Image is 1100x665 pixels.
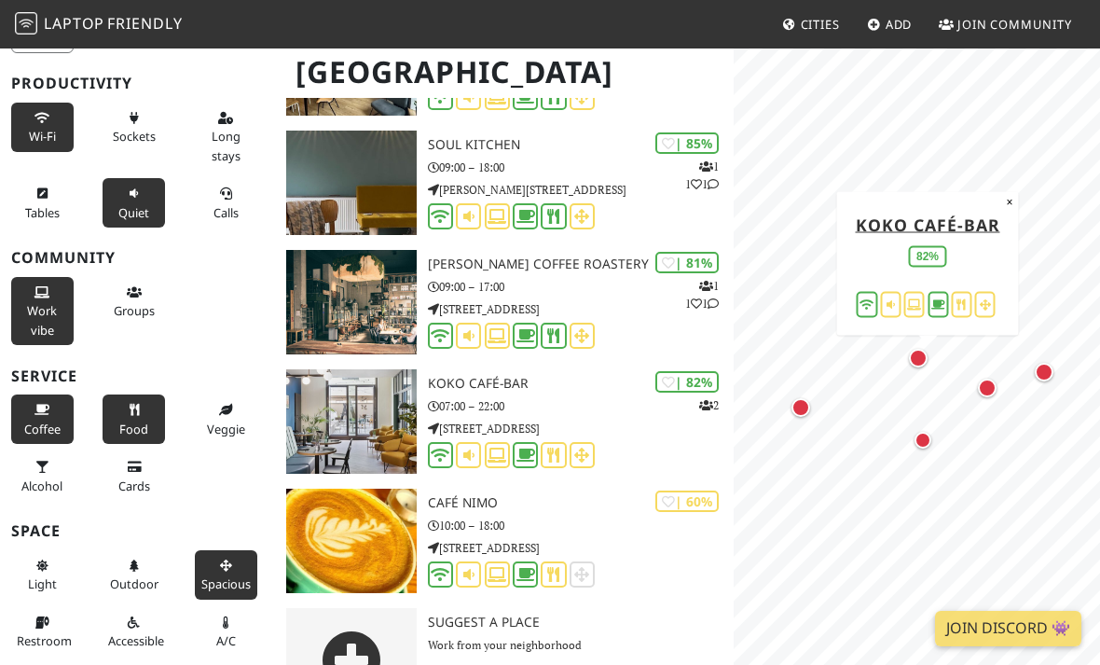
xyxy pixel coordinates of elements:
button: Long stays [195,103,257,171]
span: Restroom [17,632,72,649]
span: Video/audio calls [213,204,239,221]
button: Cards [103,451,165,501]
div: Map marker [1035,363,1072,400]
button: Accessible [103,607,165,657]
button: Alcohol [11,451,74,501]
span: Laptop [44,13,104,34]
p: [STREET_ADDRESS] [428,300,734,318]
img: soul kitchen [286,131,417,235]
h3: soul kitchen [428,137,734,153]
img: LaptopFriendly [15,12,37,35]
p: 09:00 – 17:00 [428,278,734,296]
span: People working [27,302,57,338]
span: Add [886,16,913,33]
p: 07:00 – 22:00 [428,397,734,415]
p: [PERSON_NAME][STREET_ADDRESS] [428,181,734,199]
a: koko café-bar | 82% 2 koko café-bar 07:00 – 22:00 [STREET_ADDRESS] [275,369,734,474]
span: Food [119,421,148,437]
span: Coffee [24,421,61,437]
div: Map marker [791,398,829,436]
div: | 60% [655,491,719,512]
h3: Space [11,522,264,540]
span: Outdoor area [110,575,158,592]
a: Join Community [931,7,1079,41]
span: Quiet [118,204,149,221]
button: Spacious [195,550,257,600]
a: Join Discord 👾 [935,611,1081,646]
button: Veggie [195,395,257,444]
p: 09:00 – 18:00 [428,159,734,176]
button: Calls [195,178,257,228]
span: Power sockets [113,128,156,145]
button: Tables [11,178,74,228]
button: Groups [103,277,165,326]
button: Wi-Fi [11,103,74,152]
p: 10:00 – 18:00 [428,517,734,534]
span: Accessible [108,632,164,649]
button: Quiet [103,178,165,228]
p: 1 1 1 [685,158,719,193]
div: Map marker [909,349,946,386]
div: | 81% [655,252,719,273]
span: Air conditioned [216,632,236,649]
button: Close popup [1000,191,1018,212]
span: Natural light [28,575,57,592]
p: 1 1 1 [685,277,719,312]
button: Coffee [11,395,74,444]
p: Work from your neighborhood [428,636,734,654]
p: [STREET_ADDRESS] [428,539,734,557]
img: Café NiMo [286,489,417,593]
h3: koko café-bar [428,376,734,392]
span: Long stays [212,128,241,163]
span: Group tables [114,302,155,319]
div: | 82% [655,371,719,393]
div: | 85% [655,132,719,154]
p: [STREET_ADDRESS] [428,420,734,437]
a: Add [859,7,920,41]
a: Franz Morish Coffee Roastery | 81% 111 [PERSON_NAME] Coffee Roastery 09:00 – 17:00 [STREET_ADDRESS] [275,250,734,354]
button: Outdoor [103,550,165,600]
button: Sockets [103,103,165,152]
h1: [GEOGRAPHIC_DATA] [281,47,730,98]
span: Join Community [957,16,1072,33]
div: Map marker [914,432,952,469]
h3: Community [11,249,264,267]
h3: Productivity [11,75,264,92]
img: Franz Morish Coffee Roastery [286,250,417,354]
h3: Service [11,367,264,385]
span: Work-friendly tables [25,204,60,221]
span: Stable Wi-Fi [29,128,56,145]
h3: Suggest a Place [428,615,734,630]
div: 82% [909,245,946,267]
h3: [PERSON_NAME] Coffee Roastery [428,256,734,272]
p: 2 [699,396,719,414]
span: Cities [801,16,840,33]
button: A/C [195,607,257,657]
button: Light [11,550,74,600]
button: Restroom [11,607,74,657]
span: Alcohol [21,478,62,494]
a: LaptopFriendly LaptopFriendly [15,8,183,41]
span: Friendly [107,13,182,34]
button: Food [103,395,165,444]
span: Credit cards [118,478,150,494]
span: Veggie [207,421,245,437]
button: Work vibe [11,277,74,345]
a: soul kitchen | 85% 111 soul kitchen 09:00 – 18:00 [PERSON_NAME][STREET_ADDRESS] [275,131,734,235]
div: Map marker [978,379,1015,416]
span: Spacious [201,575,251,592]
img: koko café-bar [286,369,417,474]
a: Café NiMo | 60% Café NiMo 10:00 – 18:00 [STREET_ADDRESS] [275,489,734,593]
a: Cities [775,7,847,41]
a: koko café-bar [855,213,999,235]
h3: Café NiMo [428,495,734,511]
